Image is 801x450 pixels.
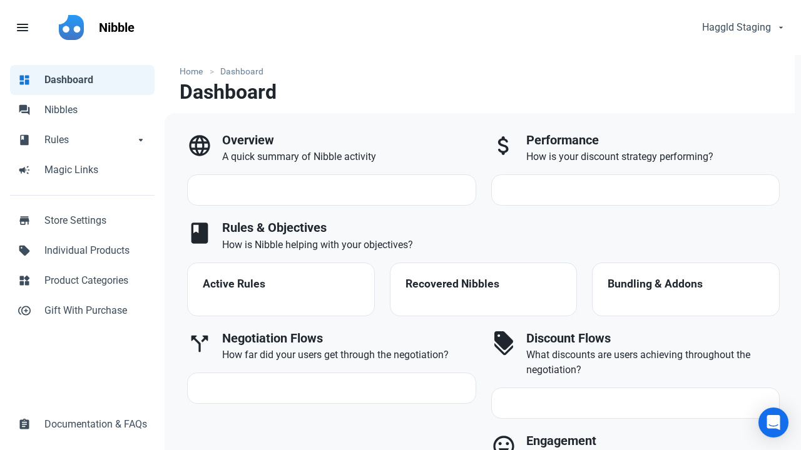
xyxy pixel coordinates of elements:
[222,237,780,252] p: How is Nibble helping with your objectives?
[691,15,793,40] button: Haggld Staging
[44,72,147,87] span: Dashboard
[10,65,155,95] a: dashboardDashboard
[135,132,147,145] span: arrow_drop_down
[44,273,147,288] span: Product Categories
[44,102,147,117] span: Nibbles
[10,125,155,155] a: bookRulesarrow_drop_down
[44,303,147,318] span: Gift With Purchase
[18,72,31,85] span: dashboard
[222,221,780,235] h3: Rules & Objectives
[222,149,476,164] p: A quick summary of Nibble activity
[15,20,30,35] span: menu
[18,417,31,429] span: assignment
[406,278,562,291] h4: Recovered Nibbles
[165,55,795,81] nav: breadcrumbs
[491,331,516,356] span: discount
[526,434,780,448] h3: Engagement
[702,20,771,35] span: Haggld Staging
[18,132,31,145] span: book
[222,347,476,362] p: How far did your users get through the negotiation?
[18,162,31,175] span: campaign
[99,19,135,36] p: Nibble
[44,162,147,177] span: Magic Links
[10,296,155,326] a: control_point_duplicateGift With Purchase
[187,133,212,158] span: language
[180,65,209,78] a: Home
[18,213,31,226] span: store
[10,236,155,266] a: sellIndividual Products
[18,102,31,115] span: forum
[18,273,31,286] span: widgets
[526,149,780,164] p: How is your discount strategy performing?
[18,303,31,316] span: control_point_duplicate
[44,417,147,432] span: Documentation & FAQs
[526,347,780,377] p: What discounts are users achieving throughout the negotiation?
[203,278,359,291] h4: Active Rules
[222,133,476,147] h3: Overview
[608,278,764,291] h4: Bundling & Addons
[44,243,147,258] span: Individual Products
[10,155,155,185] a: campaignMagic Links
[222,331,476,346] h3: Negotiation Flows
[758,407,788,437] div: Open Intercom Messenger
[526,331,780,346] h3: Discount Flows
[18,243,31,256] span: sell
[44,132,135,147] span: Rules
[44,213,147,228] span: Store Settings
[10,266,155,296] a: widgetsProduct Categories
[91,10,142,45] a: Nibble
[10,409,155,439] a: assignmentDocumentation & FAQs
[180,81,277,103] h1: Dashboard
[10,206,155,236] a: storeStore Settings
[187,331,212,356] span: call_split
[491,133,516,158] span: attach_money
[187,221,212,246] span: book
[526,133,780,147] h3: Performance
[10,95,155,125] a: forumNibbles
